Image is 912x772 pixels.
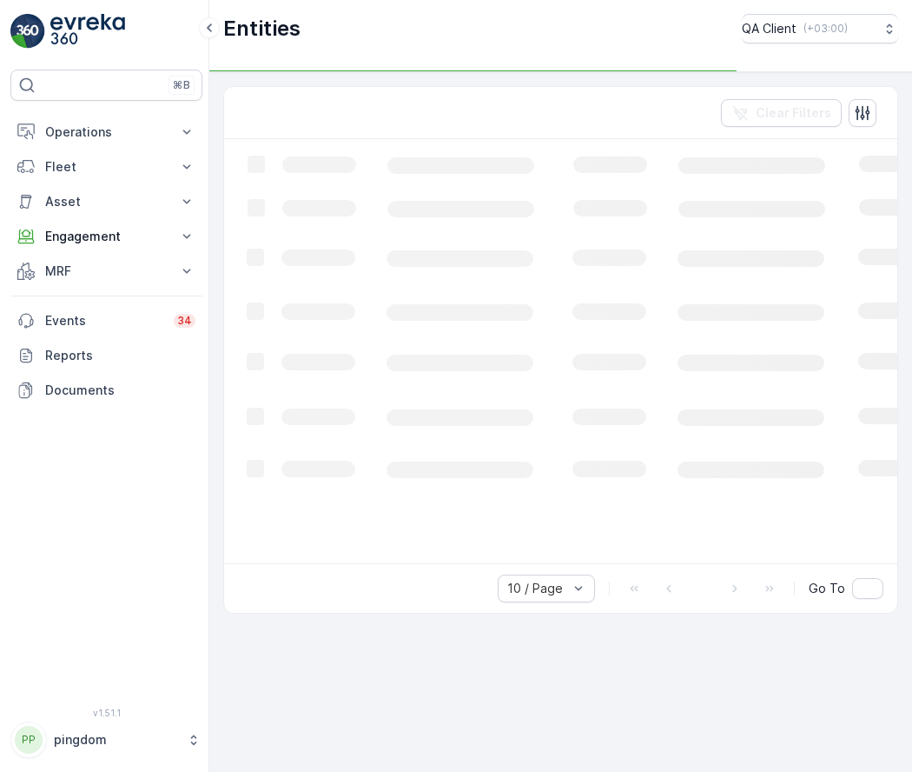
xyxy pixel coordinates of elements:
[10,14,45,49] img: logo
[45,347,195,364] p: Reports
[10,373,202,408] a: Documents
[45,158,168,176] p: Fleet
[10,219,202,254] button: Engagement
[721,99,842,127] button: Clear Filters
[742,20,796,37] p: QA Client
[10,338,202,373] a: Reports
[742,14,898,43] button: QA Client(+03:00)
[45,382,195,399] p: Documents
[45,312,163,329] p: Events
[803,22,848,36] p: ( +03:00 )
[45,263,168,280] p: MRF
[45,228,168,245] p: Engagement
[177,314,192,328] p: 34
[756,104,831,122] p: Clear Filters
[10,254,202,289] button: MRF
[54,731,178,749] p: pingdom
[10,115,202,150] button: Operations
[223,15,301,43] p: Entities
[10,303,202,338] a: Events34
[45,193,168,210] p: Asset
[50,14,125,49] img: logo_light-DOdMpM7g.png
[173,78,190,92] p: ⌘B
[15,726,43,754] div: PP
[10,150,202,184] button: Fleet
[10,708,202,718] span: v 1.51.1
[809,580,845,597] span: Go To
[10,722,202,758] button: PPpingdom
[10,184,202,219] button: Asset
[45,123,168,141] p: Operations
